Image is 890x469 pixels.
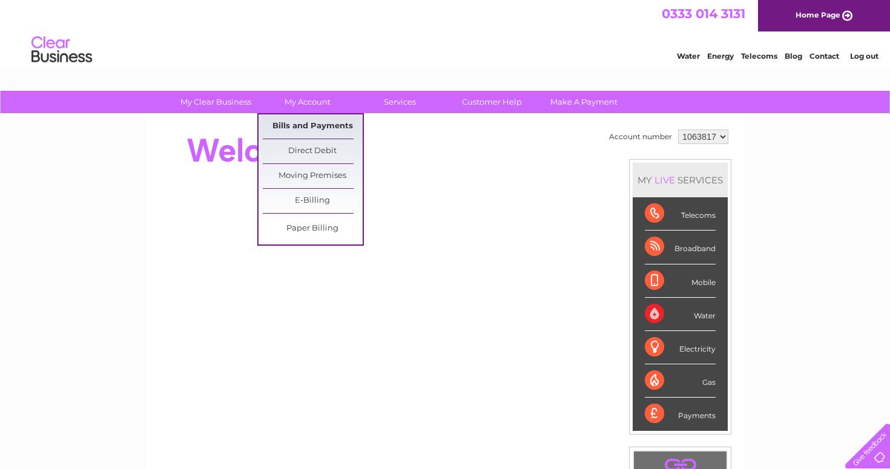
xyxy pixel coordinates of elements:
[645,264,716,298] div: Mobile
[645,197,716,231] div: Telecoms
[645,231,716,264] div: Broadband
[785,51,802,61] a: Blog
[633,163,728,197] div: MY SERVICES
[442,91,542,113] a: Customer Help
[645,364,716,398] div: Gas
[534,91,634,113] a: Make A Payment
[850,51,878,61] a: Log out
[263,164,363,188] a: Moving Premises
[263,139,363,163] a: Direct Debit
[662,6,745,21] a: 0333 014 3131
[263,114,363,139] a: Bills and Payments
[645,331,716,364] div: Electricity
[263,217,363,241] a: Paper Billing
[645,398,716,430] div: Payments
[652,174,677,186] div: LIVE
[166,91,266,113] a: My Clear Business
[677,51,700,61] a: Water
[258,91,358,113] a: My Account
[263,189,363,213] a: E-Billing
[645,298,716,331] div: Water
[606,126,675,147] td: Account number
[160,7,732,59] div: Clear Business is a trading name of Verastar Limited (registered in [GEOGRAPHIC_DATA] No. 3667643...
[350,91,450,113] a: Services
[31,31,93,68] img: logo.png
[741,51,777,61] a: Telecoms
[707,51,734,61] a: Energy
[809,51,839,61] a: Contact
